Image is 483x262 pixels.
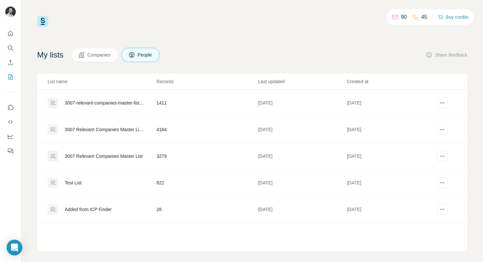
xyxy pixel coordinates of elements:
[347,116,435,143] td: [DATE]
[65,100,145,106] div: 3007-relevant-companies-master-list-2-and-3_with_relevance is Yes
[347,170,435,196] td: [DATE]
[37,50,63,60] h4: My lists
[156,116,258,143] td: 4184
[65,179,81,186] div: Test List
[7,240,22,255] div: Open Intercom Messenger
[65,153,143,159] div: 3007 Relevant Companies Master List
[437,178,448,188] button: actions
[426,52,467,58] button: Share feedback
[401,13,407,21] p: 90
[87,52,111,58] span: Companies
[156,196,258,223] td: 28
[438,12,469,22] button: Buy credits
[347,143,435,170] td: [DATE]
[347,78,435,85] p: Created at
[347,196,435,223] td: [DATE]
[5,102,16,113] button: Use Surfe on LinkedIn
[37,16,48,27] img: Surfe Logo
[258,78,346,85] p: Last updated
[5,116,16,128] button: Use Surfe API
[156,90,258,116] td: 1411
[5,131,16,142] button: Dashboard
[65,126,145,133] div: 3007 Relevant Companies Master List 2 & 3
[258,170,346,196] td: [DATE]
[5,28,16,39] button: Quick start
[421,13,427,21] p: 45
[5,57,16,68] button: Enrich CSV
[5,7,16,17] img: Avatar
[156,170,258,196] td: 822
[437,151,448,161] button: actions
[258,90,346,116] td: [DATE]
[347,90,435,116] td: [DATE]
[437,204,448,215] button: actions
[258,196,346,223] td: [DATE]
[258,143,346,170] td: [DATE]
[138,52,153,58] span: People
[5,42,16,54] button: Search
[156,78,257,85] p: Records
[437,124,448,135] button: actions
[437,98,448,108] button: actions
[5,145,16,157] button: Feedback
[65,206,112,213] div: Added from ICP Finder
[156,143,258,170] td: 3279
[258,116,346,143] td: [DATE]
[5,71,16,83] button: My lists
[48,78,156,85] p: List name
